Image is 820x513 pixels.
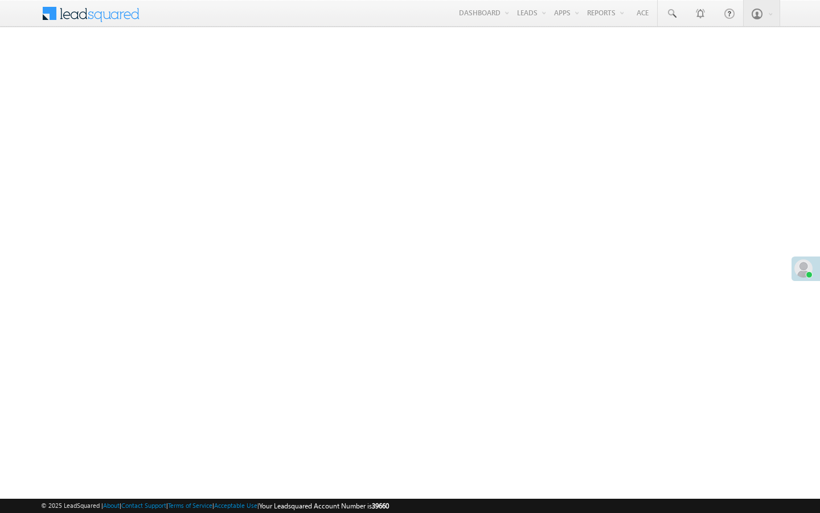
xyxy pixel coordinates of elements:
a: About [103,502,120,509]
span: Your Leadsquared Account Number is [259,502,389,510]
span: © 2025 LeadSquared | | | | | [41,500,389,511]
a: Acceptable Use [214,502,257,509]
a: Terms of Service [168,502,212,509]
a: Contact Support [121,502,166,509]
span: 39660 [372,502,389,510]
